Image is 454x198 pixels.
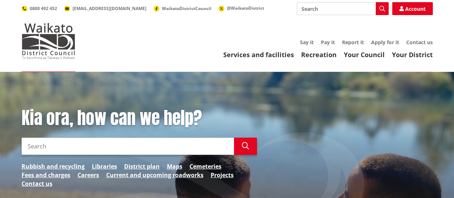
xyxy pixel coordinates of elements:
a: Contact us [22,179,52,188]
a: 0800 492 452 [22,5,57,11]
a: Current and upcoming roadworks [106,171,203,179]
a: Account [392,2,433,15]
span: 0800 492 452 [30,5,57,11]
img: Waikato District Council - Te Kaunihera aa Takiwaa o Waikato [22,23,75,59]
span: [EMAIL_ADDRESS][DOMAIN_NAME] [72,5,146,11]
a: Report it [342,39,364,46]
a: Your District [392,50,433,59]
span: WaikatoDistrictCouncil [162,5,211,11]
a: Pay it [321,39,335,46]
span: @WaikatoDistrict [227,5,264,11]
a: WaikatoDistrictCouncil [154,5,211,11]
a: Recreation [301,50,337,59]
a: Apply for it [371,39,399,46]
a: @WaikatoDistrict [219,5,264,11]
a: District plan [124,162,160,171]
a: Careers [78,171,99,179]
input: Search input [297,2,389,15]
a: Cemeteries [189,162,221,171]
a: Say it [300,39,314,46]
a: Contact us [406,39,433,46]
a: Rubbish and recycling [22,162,85,171]
a: Maps [167,162,182,171]
a: [EMAIL_ADDRESS][DOMAIN_NAME] [64,5,146,11]
a: Projects [211,171,234,179]
h1: Kia ora, how can we help? [22,108,257,129]
a: Fees and charges [22,171,70,179]
input: Search input [22,138,234,155]
a: Your Council [344,50,385,59]
a: Libraries [92,162,117,171]
a: Services and facilities [223,50,294,59]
